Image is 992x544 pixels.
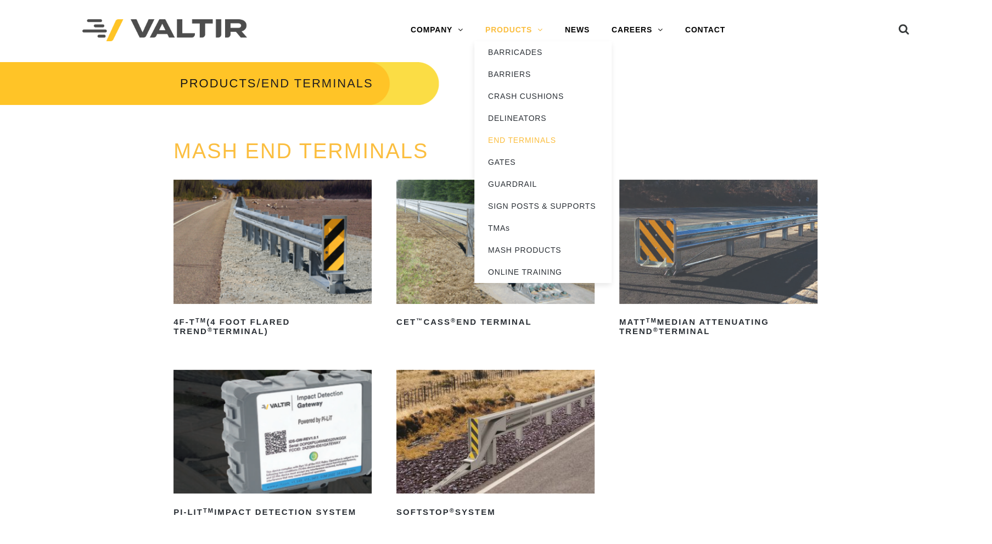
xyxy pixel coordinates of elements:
sup: TM [646,317,657,324]
a: MASH END TERMINALS [173,140,428,163]
a: TMAs [474,217,612,239]
a: CAREERS [601,19,674,41]
a: PI-LITTMImpact Detection System [173,370,372,521]
a: PRODUCTS [180,76,256,90]
a: BARRIERS [474,63,612,85]
sup: TM [195,317,206,324]
a: MASH PRODUCTS [474,239,612,261]
h2: CET CASS End Terminal [396,314,595,331]
sup: ® [451,317,456,324]
a: PRODUCTS [474,19,554,41]
sup: TM [203,507,214,514]
a: NEWS [554,19,601,41]
a: MATTTMMedian Attenuating TREND®Terminal [619,180,817,340]
a: CET™CASS®End Terminal [396,180,595,331]
sup: ® [208,326,213,333]
a: CONTACT [674,19,736,41]
a: GATES [474,151,612,173]
sup: ™ [416,317,423,324]
a: BARRICADES [474,41,612,63]
a: 4F-TTM(4 Foot Flared TREND®Terminal) [173,180,372,340]
span: END TERMINALS [261,76,373,90]
a: COMPANY [400,19,474,41]
sup: ® [653,326,658,333]
img: SoftStop System End Terminal [396,370,595,494]
h2: 4F-T (4 Foot Flared TREND Terminal) [173,314,372,340]
a: SoftStop®System [396,370,595,521]
a: CRASH CUSHIONS [474,85,612,107]
h2: SoftStop System [396,503,595,521]
img: Valtir [82,19,247,42]
a: DELINEATORS [474,107,612,129]
a: SIGN POSTS & SUPPORTS [474,195,612,217]
h2: PI-LIT Impact Detection System [173,503,372,521]
a: END TERMINALS [474,129,612,151]
a: ONLINE TRAINING [474,261,612,283]
sup: ® [450,507,455,514]
h2: MATT Median Attenuating TREND Terminal [619,314,817,340]
a: GUARDRAIL [474,173,612,195]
